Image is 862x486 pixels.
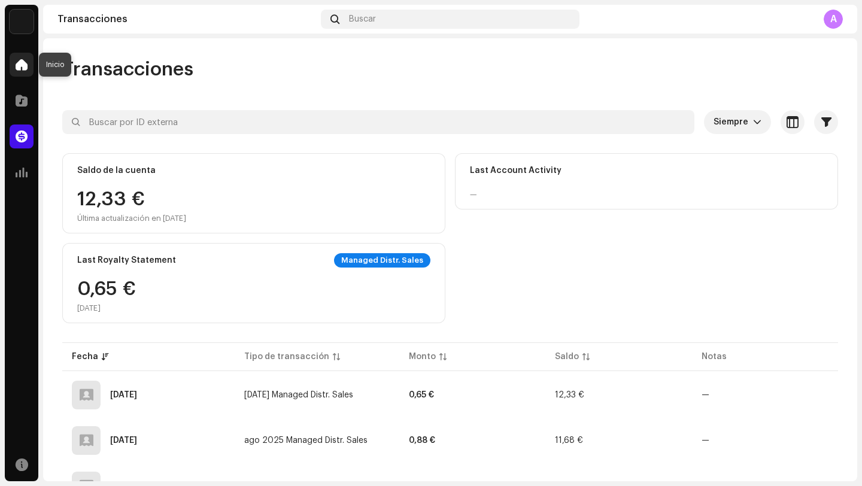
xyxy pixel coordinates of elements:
strong: 0,88 € [409,436,435,445]
div: Saldo [555,351,579,363]
div: Fecha [72,351,98,363]
img: 297a105e-aa6c-4183-9ff4-27133c00f2e2 [10,10,34,34]
div: dropdown trigger [753,110,761,134]
span: Buscar [349,14,376,24]
strong: 0,65 € [409,391,434,399]
span: 11,68 € [555,436,583,445]
div: Managed Distr. Sales [334,253,430,268]
div: Monto [409,351,436,363]
div: — [470,190,477,199]
span: ago 2025 Managed Distr. Sales [244,436,368,445]
div: [DATE] [77,303,136,313]
span: Siempre [714,110,753,134]
span: sept 2025 Managed Distr. Sales [244,391,353,399]
div: Tipo de transacción [244,351,329,363]
div: Last Royalty Statement [77,256,176,265]
div: Última actualización en [DATE] [77,214,186,223]
span: 12,33 € [555,391,584,399]
input: Buscar por ID externa [62,110,694,134]
div: 1 oct 2025 [110,391,137,399]
re-a-table-badge: — [702,436,709,445]
div: Saldo de la cuenta [77,166,156,175]
div: 5 sept 2025 [110,436,137,445]
re-a-table-badge: — [702,391,709,399]
span: Transacciones [62,57,193,81]
div: Transacciones [57,14,316,24]
div: A [824,10,843,29]
div: Last Account Activity [470,166,561,175]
